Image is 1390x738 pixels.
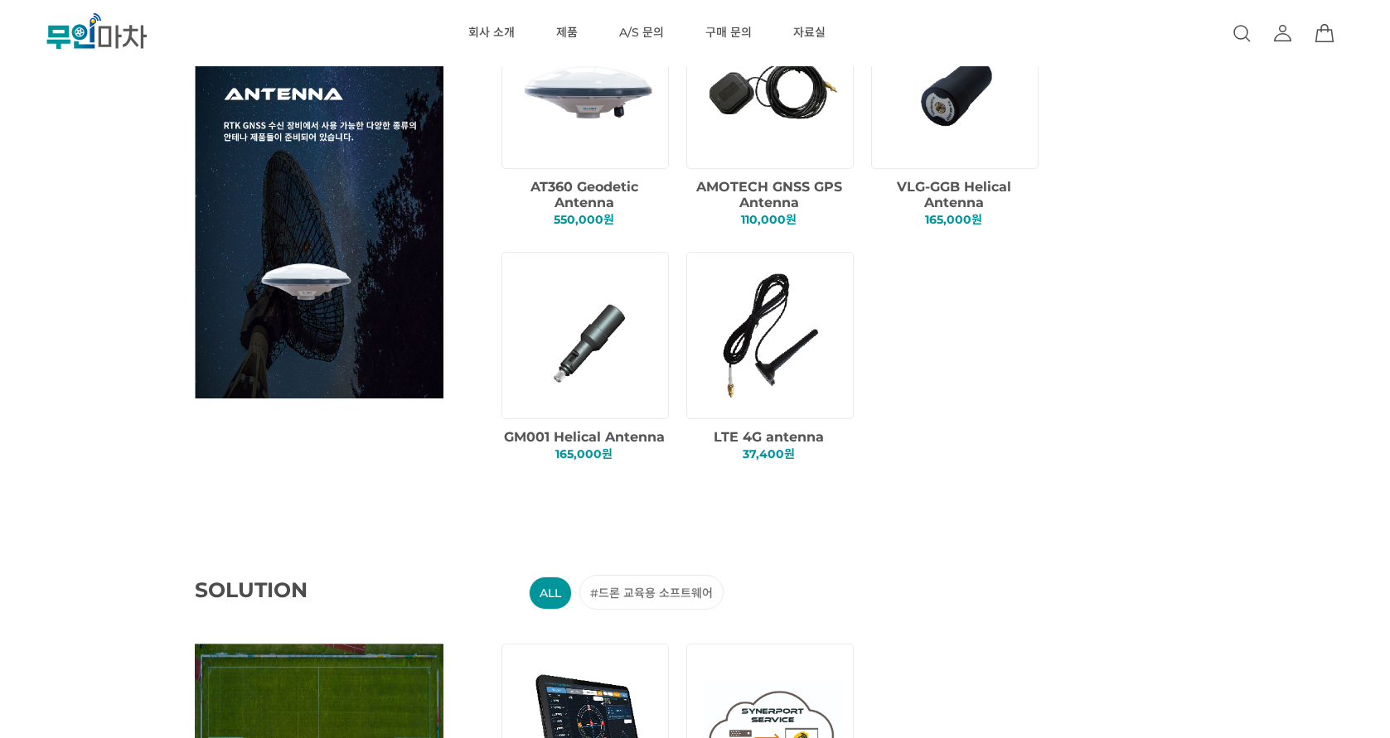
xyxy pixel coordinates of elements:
[195,2,443,398] img: main_Antenna.png
[887,14,1029,156] img: c6dd89109af7b626005c3ee2c65b2b1d.png
[579,575,724,610] li: #드론 교육용 소프트웨어
[743,446,795,461] span: 37,400원
[529,576,572,610] li: ALL
[702,14,844,156] img: 255c4f0adc85b086a0187652912d2ed4.png
[897,179,1011,210] span: VLG-GGB Helical Antenna
[555,446,613,461] span: 165,000원
[195,577,402,602] span: SOLUTION
[925,212,982,227] span: 165,000원
[517,14,659,156] img: 24a77301e305c399f0c590e3bf3083b8.png
[702,264,844,406] img: 660f457c76f2fee56784b4f770da442d.png
[554,212,614,227] span: 550,000원
[530,179,638,210] span: AT360 Geodetic Antenna
[517,264,659,406] img: 9e9c3c60da2d11a82001b1735a07adab.png
[504,429,665,445] span: GM001 Helical Antenna
[696,179,842,210] span: AMOTECH GNSS GPS Antenna
[741,212,797,227] span: 110,000원
[714,429,824,445] span: LTE 4G antenna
